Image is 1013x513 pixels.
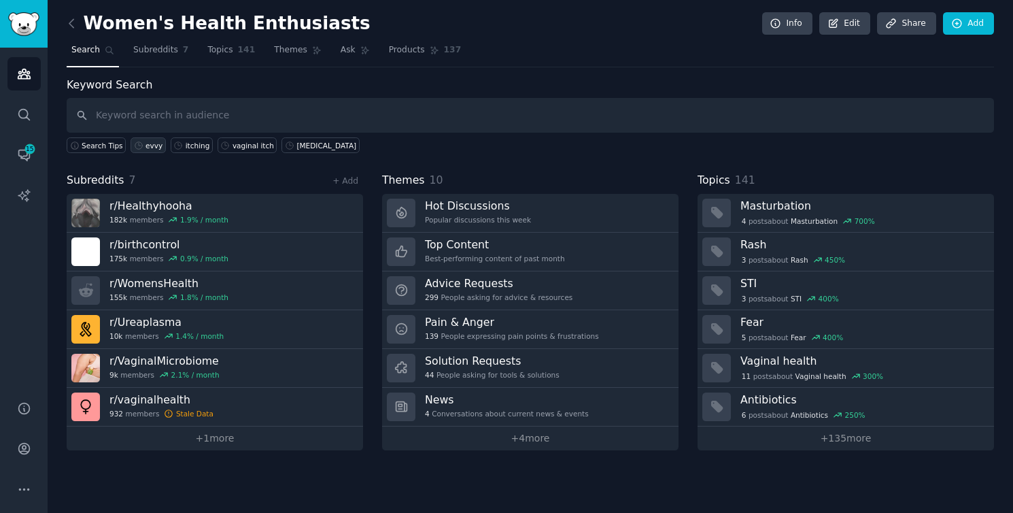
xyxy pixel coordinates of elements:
a: 15 [7,138,41,171]
a: Antibiotics6postsaboutAntibiotics250% [698,388,994,427]
div: 400 % [823,333,843,342]
span: 4 [742,216,746,226]
a: +4more [382,427,679,450]
span: 6 [742,410,746,420]
span: Search [71,44,100,56]
img: VaginalMicrobiome [71,354,100,382]
a: +135more [698,427,994,450]
span: Subreddits [133,44,178,56]
a: STI3postsaboutSTI400% [698,271,994,310]
span: 141 [238,44,256,56]
a: Edit [819,12,870,35]
span: Rash [791,255,808,265]
h3: r/ birthcontrol [109,237,228,252]
div: 1.9 % / month [180,215,228,225]
input: Keyword search in audience [67,98,994,133]
h3: Pain & Anger [425,315,599,329]
div: evvy [145,141,162,150]
h3: Masturbation [740,199,984,213]
span: Search Tips [82,141,123,150]
span: 44 [425,370,434,380]
span: STI [791,294,802,303]
div: 450 % [825,255,845,265]
div: 250 % [845,410,865,420]
span: 10 [430,173,443,186]
h3: Fear [740,315,984,329]
div: post s about [740,370,885,382]
div: post s about [740,409,866,421]
a: r/birthcontrol175kmembers0.9% / month [67,233,363,271]
a: itching [171,137,213,153]
span: 932 [109,409,123,418]
a: r/vaginalhealth932membersStale Data [67,388,363,427]
div: People expressing pain points & frustrations [425,331,599,341]
a: evvy [131,137,166,153]
span: Vaginal health [795,371,846,381]
span: 175k [109,254,127,263]
div: itching [186,141,210,150]
span: 7 [183,44,189,56]
div: Best-performing content of past month [425,254,565,263]
div: members [109,331,224,341]
span: 137 [444,44,462,56]
span: Masturbation [791,216,838,226]
h3: r/ WomensHealth [109,276,228,291]
div: members [109,409,213,418]
a: Subreddits7 [128,39,193,67]
div: 0.9 % / month [180,254,228,263]
h3: r/ VaginalMicrobiome [109,354,220,368]
span: Themes [382,172,425,189]
img: vaginalhealth [71,393,100,421]
a: Hot DiscussionsPopular discussions this week [382,194,679,233]
h2: Women's Health Enthusiasts [67,13,371,35]
a: +1more [67,427,363,450]
span: 299 [425,293,439,302]
span: Subreddits [67,172,124,189]
img: birthcontrol [71,237,100,266]
h3: r/ Healthyhooha [109,199,228,213]
label: Keyword Search [67,78,152,91]
span: 10k [109,331,122,341]
h3: Rash [740,237,984,252]
a: Products137 [384,39,466,67]
a: Pain & Anger139People expressing pain points & frustrations [382,310,679,349]
a: Topics141 [203,39,260,67]
h3: Solution Requests [425,354,560,368]
div: post s about [740,215,876,227]
div: 2.1 % / month [171,370,220,380]
a: Add [943,12,994,35]
h3: STI [740,276,984,291]
div: post s about [740,293,840,305]
span: 139 [425,331,439,341]
h3: Hot Discussions [425,199,531,213]
a: r/VaginalMicrobiome9kmembers2.1% / month [67,349,363,388]
img: Ureaplasma [71,315,100,344]
span: Topics [207,44,233,56]
a: Vaginal health11postsaboutVaginal health300% [698,349,994,388]
a: Solution Requests44People asking for tools & solutions [382,349,679,388]
button: Search Tips [67,137,126,153]
div: 1.8 % / month [180,293,228,302]
a: + Add [332,176,358,186]
div: People asking for tools & solutions [425,370,560,380]
div: members [109,215,228,225]
a: r/WomensHealth155kmembers1.8% / month [67,271,363,310]
div: members [109,370,220,380]
a: r/Healthyhooha182kmembers1.9% / month [67,194,363,233]
div: Popular discussions this week [425,215,531,225]
span: 141 [735,173,755,186]
span: 3 [742,294,746,303]
a: vaginal itch [218,137,277,153]
div: post s about [740,331,844,344]
h3: Top Content [425,237,565,252]
div: vaginal itch [233,141,274,150]
a: Masturbation4postsaboutMasturbation700% [698,194,994,233]
div: post s about [740,254,846,266]
a: News4Conversations about current news & events [382,388,679,427]
h3: Antibiotics [740,393,984,407]
a: Fear5postsaboutFear400% [698,310,994,349]
span: Antibiotics [791,410,828,420]
h3: Vaginal health [740,354,984,368]
img: GummySearch logo [8,12,39,36]
a: [MEDICAL_DATA] [281,137,359,153]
